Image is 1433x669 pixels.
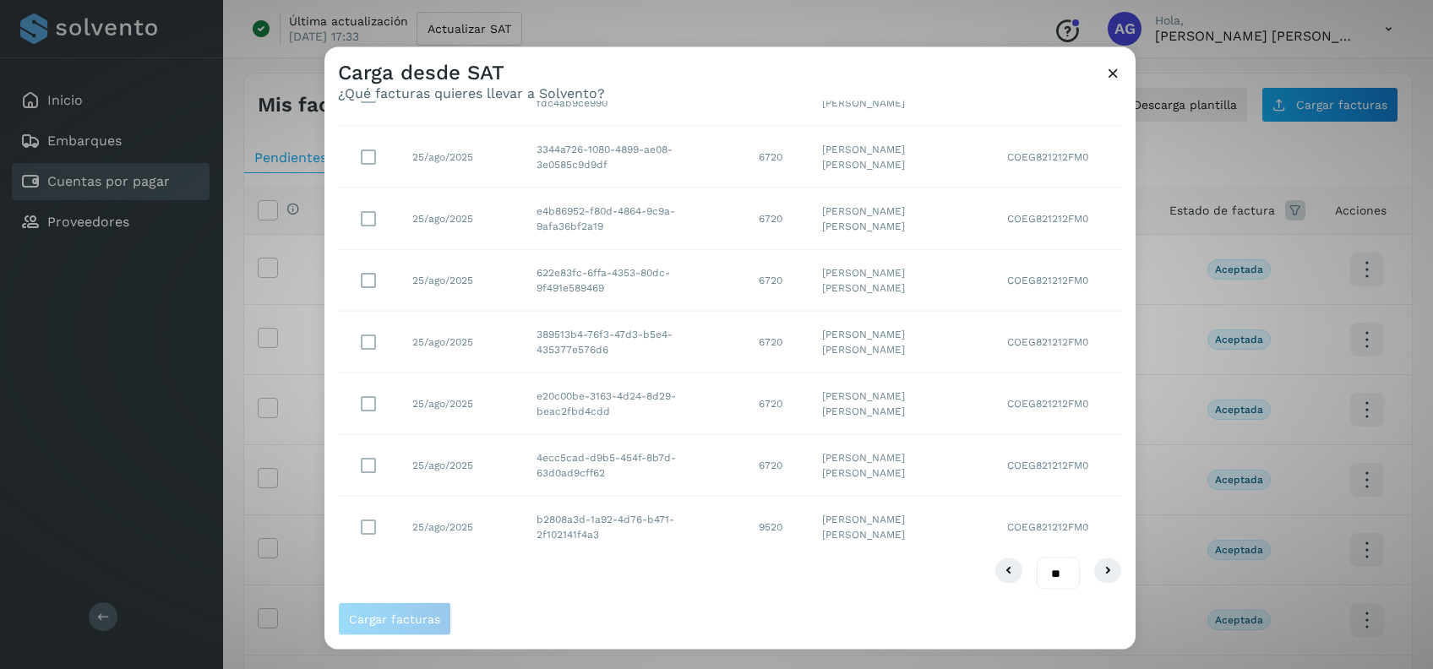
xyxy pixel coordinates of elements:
td: 6720 [745,126,809,188]
td: e4b86952-f80d-4864-9c9a-9afa36bf2a19 [523,188,745,249]
td: [PERSON_NAME] [PERSON_NAME] [809,373,994,434]
td: COEG821212FM0 [994,434,1122,496]
td: 3344a726-1080-4899-ae08-3e0585c9d9df [523,126,745,188]
td: COEG821212FM0 [994,249,1122,311]
td: 6720 [745,434,809,496]
td: 6720 [745,311,809,373]
td: COEG821212FM0 [994,496,1122,557]
p: ¿Qué facturas quieres llevar a Solvento? [338,84,605,101]
td: 25/ago/2025 [399,373,523,434]
td: [PERSON_NAME] [PERSON_NAME] [809,126,994,188]
td: [PERSON_NAME] [PERSON_NAME] [809,249,994,311]
td: 622e83fc-6ffa-4353-80dc-9f491e589469 [523,249,745,311]
td: 25/ago/2025 [399,496,523,557]
td: [PERSON_NAME] [PERSON_NAME] [809,496,994,557]
button: Cargar facturas [338,601,451,635]
td: 389513b4-76f3-47d3-b5e4-435377e576d6 [523,311,745,373]
td: b2808a3d-1a92-4d76-b471-2f102141f4a3 [523,496,745,557]
td: e20c00be-3163-4d24-8d29-beac2fbd4cdd [523,373,745,434]
td: COEG821212FM0 [994,311,1122,373]
td: 25/ago/2025 [399,126,523,188]
td: 25/ago/2025 [399,311,523,373]
td: 25/ago/2025 [399,434,523,496]
td: 6720 [745,249,809,311]
h3: Carga desde SAT [338,61,605,85]
span: Cargar facturas [349,612,440,624]
td: 4ecc5cad-d9b5-454f-8b7d-63d0ad9cff62 [523,434,745,496]
td: [PERSON_NAME] [PERSON_NAME] [809,311,994,373]
td: 6720 [745,188,809,249]
td: COEG821212FM0 [994,373,1122,434]
td: [PERSON_NAME] [PERSON_NAME] [809,188,994,249]
td: 6720 [745,373,809,434]
td: 9520 [745,496,809,557]
td: 25/ago/2025 [399,249,523,311]
td: [PERSON_NAME] [PERSON_NAME] [809,434,994,496]
td: COEG821212FM0 [994,126,1122,188]
td: 25/ago/2025 [399,188,523,249]
td: COEG821212FM0 [994,188,1122,249]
